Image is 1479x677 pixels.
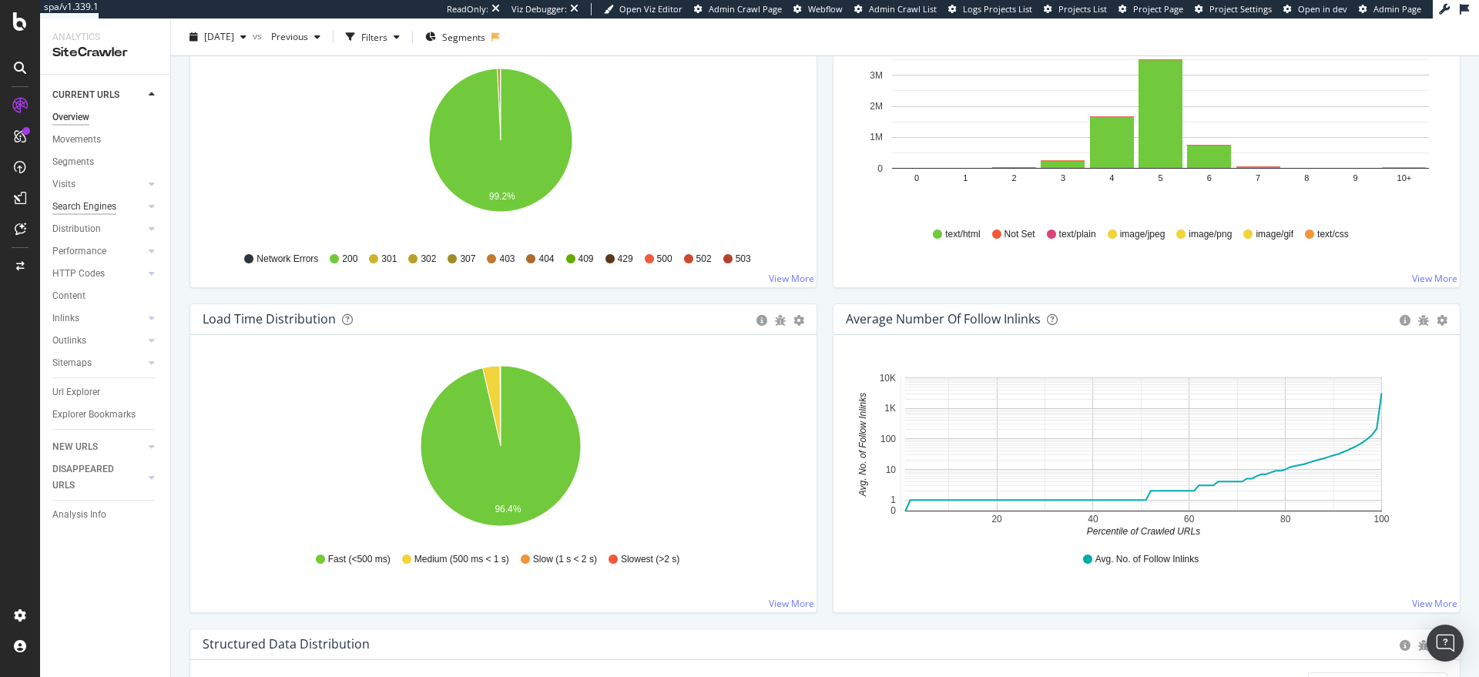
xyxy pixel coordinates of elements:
[1353,173,1358,183] text: 9
[52,176,75,193] div: Visits
[1400,315,1410,326] div: circle-info
[880,434,896,444] text: 100
[890,505,896,516] text: 0
[914,173,919,183] text: 0
[657,253,672,266] span: 500
[1044,3,1107,15] a: Projects List
[1209,3,1272,15] span: Project Settings
[52,507,106,523] div: Analysis Info
[1304,173,1309,183] text: 8
[769,272,814,285] a: View More
[579,253,594,266] span: 409
[533,553,597,566] span: Slow (1 s < 2 s)
[460,253,475,266] span: 307
[1207,173,1212,183] text: 6
[736,253,751,266] span: 503
[52,243,144,260] a: Performance
[1427,625,1464,662] div: Open Intercom Messenger
[793,315,804,326] div: gear
[696,253,712,266] span: 502
[775,315,786,326] div: bug
[52,310,79,327] div: Inlinks
[1195,3,1272,15] a: Project Settings
[52,199,144,215] a: Search Engines
[1061,173,1065,183] text: 3
[1095,553,1199,566] span: Avg. No. of Follow Inlinks
[340,25,406,49] button: Filters
[1184,514,1195,525] text: 60
[52,199,116,215] div: Search Engines
[52,407,159,423] a: Explorer Bookmarks
[1400,640,1410,651] div: circle-info
[1317,228,1349,241] span: text/css
[538,253,554,266] span: 404
[1120,228,1165,241] span: image/jpeg
[342,253,357,266] span: 200
[1109,173,1114,183] text: 4
[846,35,1442,213] div: A chart.
[1418,315,1429,326] div: bug
[447,3,488,15] div: ReadOnly:
[793,3,843,15] a: Webflow
[204,30,234,43] span: 2025 Oct. 6th
[52,87,144,103] a: CURRENT URLS
[52,243,106,260] div: Performance
[948,3,1032,15] a: Logs Projects List
[52,333,86,349] div: Outlinks
[1012,173,1017,183] text: 2
[52,31,158,44] div: Analytics
[52,109,159,126] a: Overview
[870,101,883,112] text: 2M
[52,221,101,237] div: Distribution
[52,439,98,455] div: NEW URLS
[877,163,883,174] text: 0
[963,3,1032,15] span: Logs Projects List
[52,333,144,349] a: Outlinks
[869,3,937,15] span: Admin Crawl List
[1373,514,1389,525] text: 100
[709,3,782,15] span: Admin Crawl Page
[203,636,370,652] div: Structured Data Distribution
[52,461,130,494] div: DISAPPEARED URLS
[846,360,1442,538] svg: A chart.
[1283,3,1347,15] a: Open in dev
[621,553,679,566] span: Slowest (>2 s)
[1256,228,1293,241] span: image/gif
[265,30,308,43] span: Previous
[52,288,159,304] a: Content
[52,154,159,170] a: Segments
[870,70,883,81] text: 3M
[489,191,515,202] text: 99.2%
[963,173,968,183] text: 1
[414,553,509,566] span: Medium (500 ms < 1 s)
[1256,173,1260,183] text: 7
[52,176,144,193] a: Visits
[52,266,105,282] div: HTTP Codes
[421,253,436,266] span: 302
[52,44,158,62] div: SiteCrawler
[1359,3,1421,15] a: Admin Page
[52,288,86,304] div: Content
[52,132,101,148] div: Movements
[495,504,521,514] text: 96.4%
[618,253,633,266] span: 429
[857,393,868,498] text: Avg. No. of Follow Inlinks
[1412,597,1457,610] a: View More
[52,109,89,126] div: Overview
[886,464,897,475] text: 10
[619,3,682,15] span: Open Viz Editor
[1158,173,1162,183] text: 5
[808,3,843,15] span: Webflow
[1118,3,1183,15] a: Project Page
[1004,228,1035,241] span: Not Set
[1059,228,1096,241] span: text/plain
[1133,3,1183,15] span: Project Page
[769,597,814,610] a: View More
[442,30,485,43] span: Segments
[1058,3,1107,15] span: Projects List
[1373,3,1421,15] span: Admin Page
[381,253,397,266] span: 301
[52,407,136,423] div: Explorer Bookmarks
[52,384,159,401] a: Url Explorer
[52,355,92,371] div: Sitemaps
